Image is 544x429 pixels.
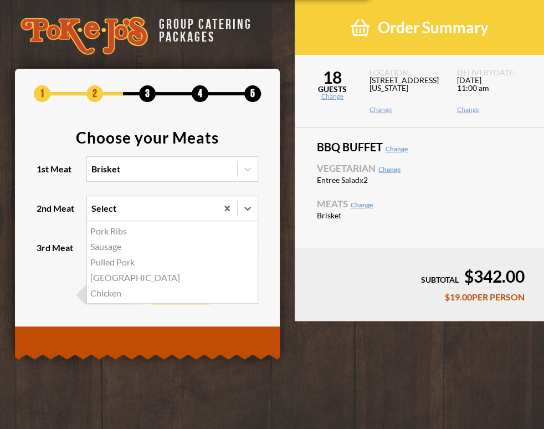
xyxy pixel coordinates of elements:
[86,85,103,102] span: 2
[351,201,373,209] a: Change
[317,212,414,219] span: Brisket
[314,293,525,302] div: $19.00 PER PERSON
[295,85,369,93] span: GUESTS
[192,85,208,102] span: 4
[20,17,148,55] img: logo-34603ddf.svg
[295,69,369,85] span: 18
[457,69,531,76] span: DELIVERY DATE:
[317,141,522,152] span: BBQ Buffet
[159,19,275,44] div: GROUP CATERING PACKAGES
[386,145,408,153] a: Change
[87,239,258,254] div: Sausage
[34,85,50,102] span: 1
[457,106,531,113] a: Change
[139,85,156,102] span: 3
[91,165,120,173] div: Brisket
[76,130,219,145] div: Choose your Meats
[317,176,414,184] span: Entree Salad x2
[244,85,261,102] span: 5
[369,76,443,106] span: [STREET_ADDRESS][US_STATE]
[37,196,258,221] label: 2nd Meat
[421,275,459,284] span: SUBTOTAL
[87,254,258,270] div: Pulled Pork
[87,270,258,285] div: [GEOGRAPHIC_DATA]
[37,156,258,182] label: 1st Meat
[314,268,525,284] div: $342.00
[378,165,401,173] a: Change
[457,76,531,106] span: [DATE] 11:00 am
[369,106,443,113] a: Change
[369,69,443,76] span: LOCATION:
[91,204,116,213] div: Select
[85,285,143,304] span: Last
[295,93,369,100] a: Change
[351,18,369,37] img: shopping-basket-3cad201a.png
[378,18,489,37] span: Order Summary
[317,199,522,208] span: Meats
[37,235,258,261] label: 3rd Meat
[87,223,258,239] div: Pork Ribs
[317,164,522,173] span: Vegetarian
[87,285,258,301] div: Chicken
